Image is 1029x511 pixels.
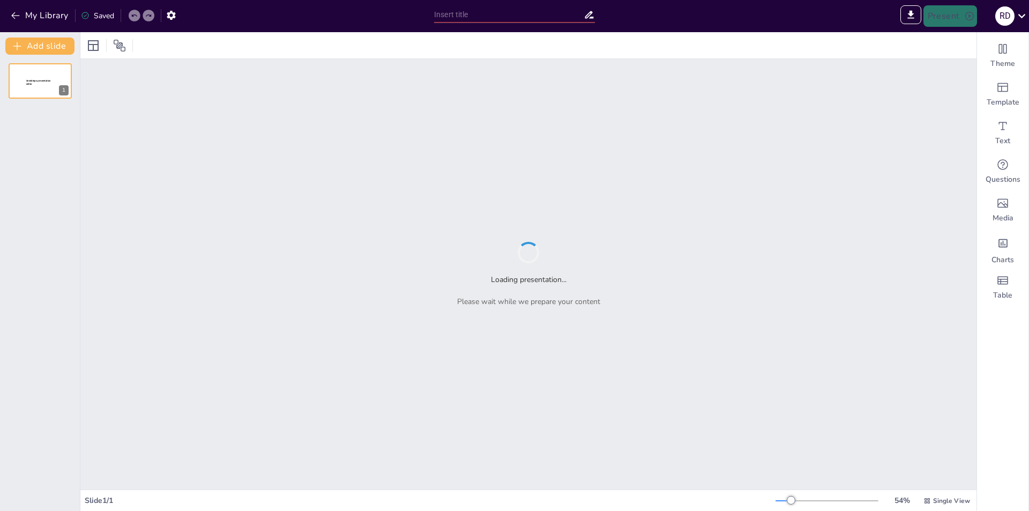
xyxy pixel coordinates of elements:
[5,38,74,55] button: Add slide
[977,36,1028,75] div: Change the overall theme
[977,191,1028,229] div: Add images, graphics, shapes or video
[8,7,73,24] button: My Library
[889,495,915,506] div: 54 %
[113,39,126,52] span: Position
[995,6,1015,26] div: r d
[977,268,1028,307] div: Add a table
[81,10,114,21] div: Saved
[995,136,1010,146] span: Text
[977,114,1028,152] div: Add text boxes
[85,37,102,54] div: Layout
[990,58,1015,69] span: Theme
[986,174,1020,185] span: Questions
[991,255,1014,265] span: Charts
[933,496,970,506] span: Single View
[993,290,1012,301] span: Table
[491,274,566,285] h2: Loading presentation...
[26,79,51,85] span: Sendsteps presentation editor
[434,7,584,23] input: Insert title
[977,75,1028,114] div: Add ready made slides
[993,213,1013,224] span: Media
[59,85,69,95] div: 1
[923,5,977,27] button: Present
[977,229,1028,268] div: Add charts and graphs
[457,296,600,307] p: Please wait while we prepare your content
[977,152,1028,191] div: Get real-time input from your audience
[995,5,1015,27] button: r d
[900,5,921,27] span: Export to PowerPoint
[85,495,776,506] div: Slide 1 / 1
[9,63,72,99] div: 1
[987,97,1019,108] span: Template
